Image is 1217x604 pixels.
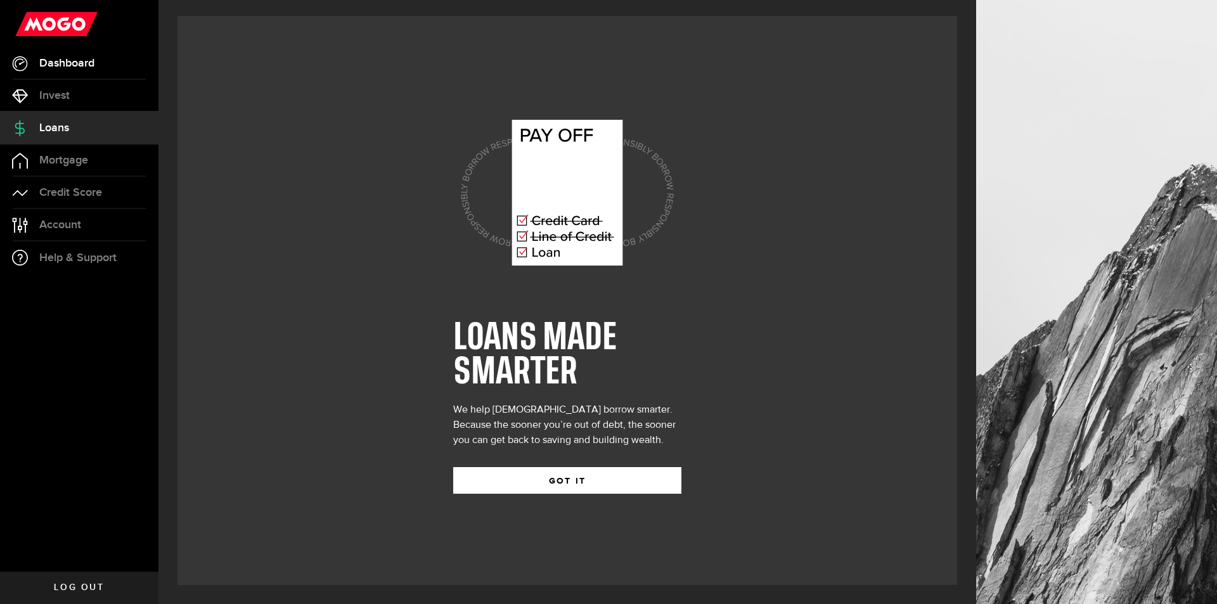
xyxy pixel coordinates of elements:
button: GOT IT [453,467,681,494]
h1: LOANS MADE SMARTER [453,321,681,390]
span: Account [39,219,81,231]
span: Mortgage [39,155,88,166]
span: Invest [39,90,70,101]
span: Help & Support [39,252,117,264]
span: Credit Score [39,187,102,198]
span: Log out [54,583,104,592]
button: Open LiveChat chat widget [10,5,48,43]
span: Dashboard [39,58,94,69]
span: Loans [39,122,69,134]
div: We help [DEMOGRAPHIC_DATA] borrow smarter. Because the sooner you’re out of debt, the sooner you ... [453,402,681,448]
